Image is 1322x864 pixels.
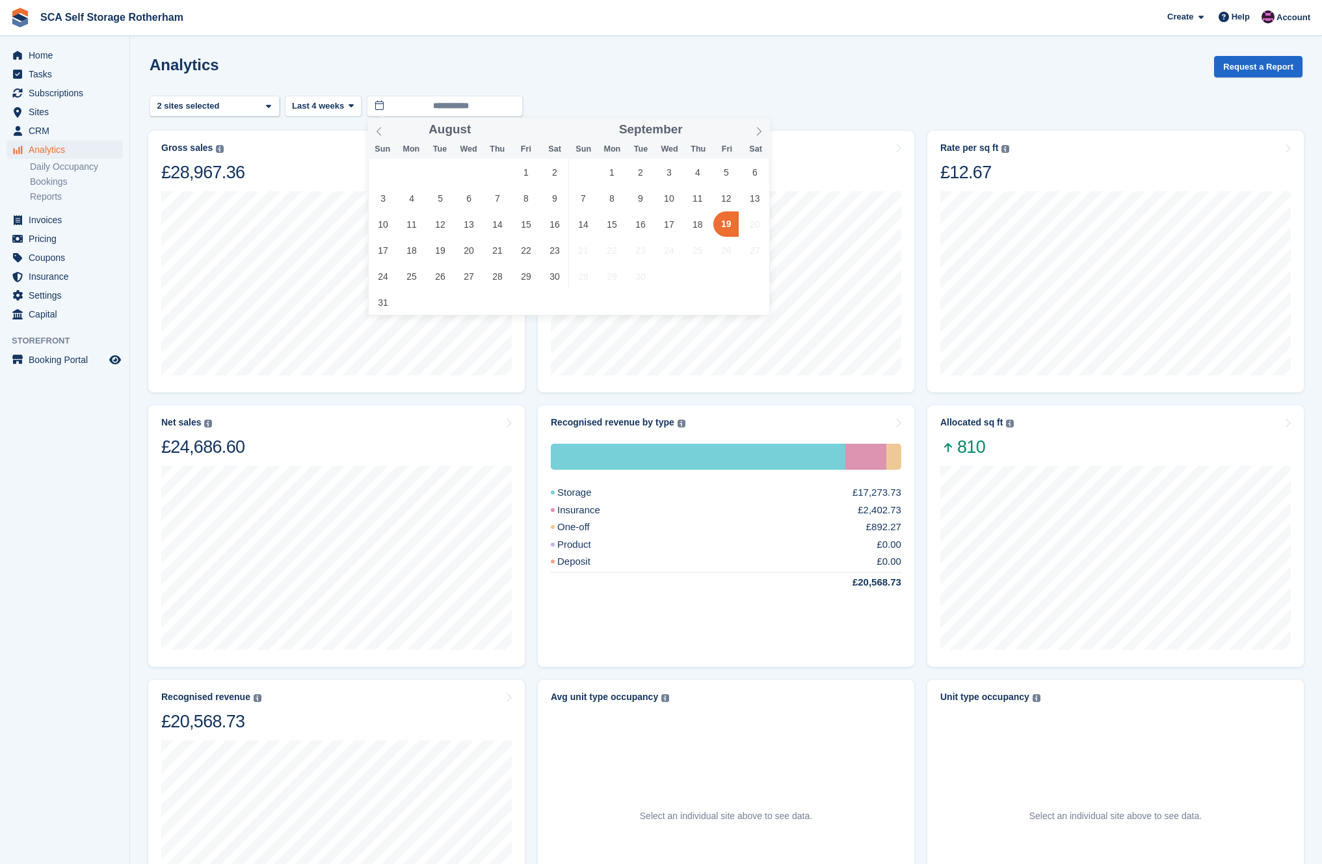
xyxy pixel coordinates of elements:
[29,305,107,323] span: Capital
[685,185,710,211] span: September 11, 2025
[551,503,631,518] div: Insurance
[513,237,538,263] span: August 22, 2025
[599,263,624,289] span: September 29, 2025
[678,420,685,427] img: icon-info-grey-7440780725fd019a000dd9b08b2336e03edf1995a4989e88bcd33f0948082b44.svg
[742,159,767,185] span: September 6, 2025
[399,211,425,237] span: August 11, 2025
[7,230,123,248] a: menu
[485,263,510,289] span: August 28, 2025
[845,444,886,470] div: Insurance
[1276,11,1310,24] span: Account
[204,420,212,427] img: icon-info-grey-7440780725fd019a000dd9b08b2336e03edf1995a4989e88bcd33f0948082b44.svg
[542,211,567,237] span: August 16, 2025
[1167,10,1193,23] span: Create
[7,46,123,64] a: menu
[571,211,596,237] span: September 14, 2025
[30,191,123,203] a: Reports
[713,145,741,154] span: Fri
[428,211,453,237] span: August 12, 2025
[683,123,724,137] input: Year
[29,141,107,159] span: Analytics
[456,185,482,211] span: August 6, 2025
[368,145,397,154] span: Sun
[542,185,567,211] span: August 9, 2025
[599,211,624,237] span: September 15, 2025
[7,84,123,102] a: menu
[455,145,483,154] span: Wed
[551,692,658,703] div: Avg unit type occupancy
[1033,694,1040,702] img: icon-info-grey-7440780725fd019a000dd9b08b2336e03edf1995a4989e88bcd33f0948082b44.svg
[569,145,598,154] span: Sun
[7,211,123,229] a: menu
[571,237,596,263] span: September 21, 2025
[29,84,107,102] span: Subscriptions
[866,520,901,535] div: £892.27
[940,417,1003,428] div: Allocated sq ft
[542,237,567,263] span: August 23, 2025
[7,65,123,83] a: menu
[742,211,767,237] span: September 20, 2025
[713,237,739,263] span: September 26, 2025
[877,537,901,552] div: £0.00
[628,211,653,237] span: September 16, 2025
[254,694,261,702] img: icon-info-grey-7440780725fd019a000dd9b08b2336e03edf1995a4989e88bcd33f0948082b44.svg
[29,286,107,304] span: Settings
[30,176,123,188] a: Bookings
[551,417,674,428] div: Recognised revenue by type
[7,122,123,140] a: menu
[551,444,845,470] div: Storage
[161,142,213,154] div: Gross sales
[150,56,219,74] h2: Analytics
[107,352,123,368] a: Preview store
[656,159,681,185] span: September 3, 2025
[599,159,624,185] span: September 1, 2025
[397,145,425,154] span: Mon
[7,351,123,369] a: menu
[940,436,1014,458] span: 810
[1214,56,1302,77] button: Request a Report
[161,161,245,183] div: £28,967.36
[456,211,482,237] span: August 13, 2025
[742,237,767,263] span: September 27, 2025
[1001,145,1009,153] img: icon-info-grey-7440780725fd019a000dd9b08b2336e03edf1995a4989e88bcd33f0948082b44.svg
[628,263,653,289] span: September 30, 2025
[29,267,107,286] span: Insurance
[371,211,396,237] span: August 10, 2025
[161,436,245,458] div: £24,686.60
[513,263,538,289] span: August 29, 2025
[399,237,425,263] span: August 18, 2025
[713,159,739,185] span: September 5, 2025
[513,185,538,211] span: August 8, 2025
[216,145,224,153] img: icon-info-grey-7440780725fd019a000dd9b08b2336e03edf1995a4989e88bcd33f0948082b44.svg
[513,211,538,237] span: August 15, 2025
[456,263,482,289] span: August 27, 2025
[29,65,107,83] span: Tasks
[940,161,1009,183] div: £12.67
[542,263,567,289] span: August 30, 2025
[161,417,201,428] div: Net sales
[571,263,596,289] span: September 28, 2025
[599,185,624,211] span: September 8, 2025
[425,145,454,154] span: Tue
[29,230,107,248] span: Pricing
[161,692,250,703] div: Recognised revenue
[640,809,812,823] p: Select an individual site above to see data.
[30,161,123,173] a: Daily Occupancy
[161,710,261,733] div: £20,568.73
[940,692,1029,703] div: Unit type occupancy
[513,159,538,185] span: August 1, 2025
[551,537,622,552] div: Product
[858,503,901,518] div: £2,402.73
[821,575,901,590] div: £20,568.73
[1006,420,1014,427] img: icon-info-grey-7440780725fd019a000dd9b08b2336e03edf1995a4989e88bcd33f0948082b44.svg
[7,305,123,323] a: menu
[7,267,123,286] a: menu
[456,237,482,263] span: August 20, 2025
[628,159,653,185] span: September 2, 2025
[551,520,621,535] div: One-off
[29,46,107,64] span: Home
[656,211,681,237] span: September 17, 2025
[661,694,669,702] img: icon-info-grey-7440780725fd019a000dd9b08b2336e03edf1995a4989e88bcd33f0948082b44.svg
[684,145,713,154] span: Thu
[1232,10,1250,23] span: Help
